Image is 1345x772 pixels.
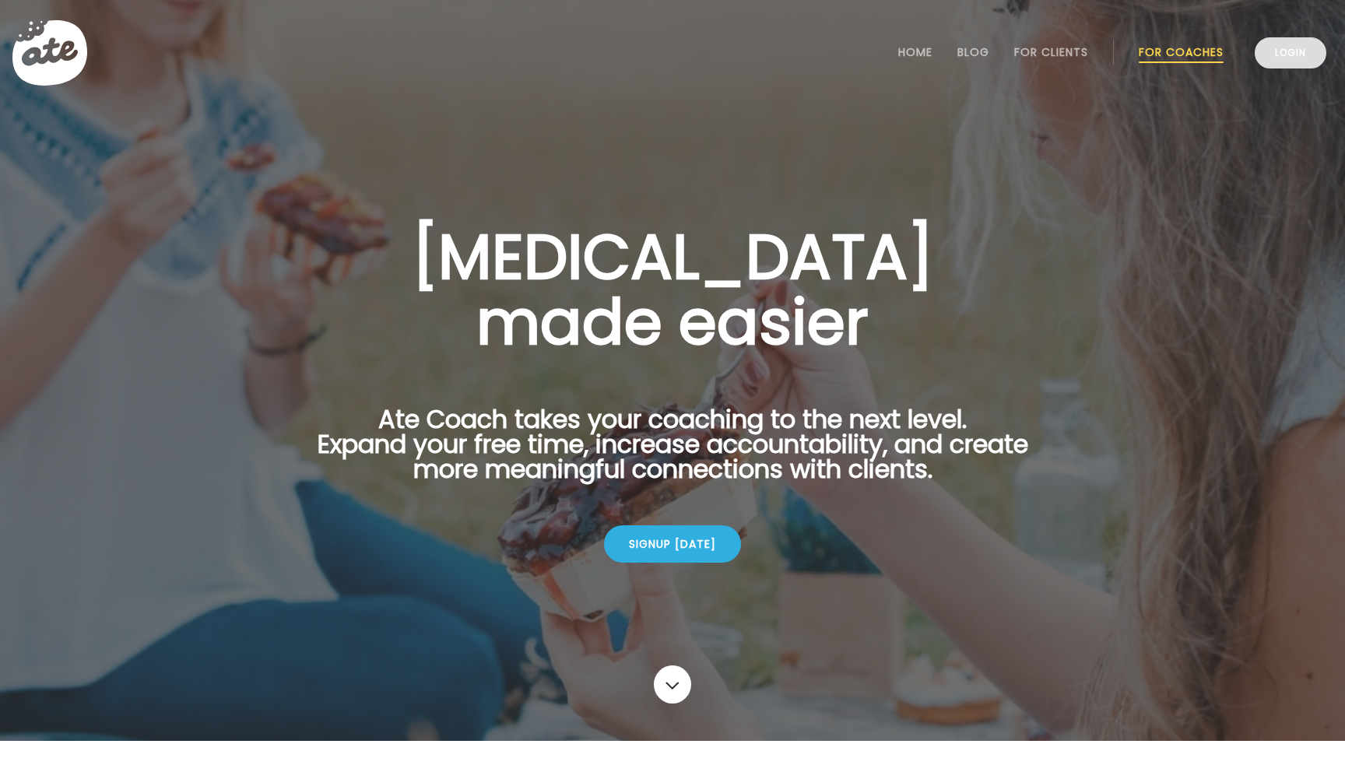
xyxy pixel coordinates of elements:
div: Signup [DATE] [604,525,741,563]
a: Login [1255,37,1326,68]
p: Ate Coach takes your coaching to the next level. Expand your free time, increase accountability, ... [293,407,1052,500]
a: Blog [957,46,989,58]
a: Home [898,46,932,58]
h1: [MEDICAL_DATA] made easier [293,224,1052,355]
a: For Coaches [1139,46,1224,58]
a: For Clients [1014,46,1088,58]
